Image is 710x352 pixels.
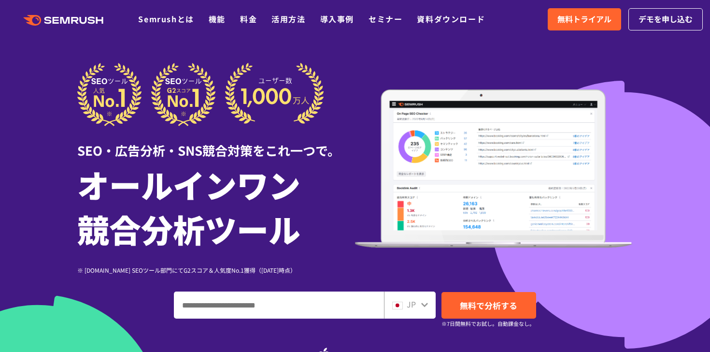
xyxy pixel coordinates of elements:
small: ※7日間無料でお試し。自動課金なし。 [441,319,535,328]
a: セミナー [369,13,402,25]
a: 資料ダウンロード [417,13,485,25]
a: 活用方法 [271,13,305,25]
a: デモを申し込む [628,8,703,30]
a: 機能 [209,13,226,25]
a: 導入事例 [320,13,354,25]
span: 無料で分析する [460,299,517,311]
span: 無料トライアル [557,13,611,26]
a: 無料で分析する [441,292,536,319]
div: SEO・広告分析・SNS競合対策をこれ一つで。 [77,126,355,160]
input: ドメイン、キーワードまたはURLを入力してください [174,292,383,318]
h1: オールインワン 競合分析ツール [77,162,355,251]
a: 無料トライアル [548,8,621,30]
a: Semrushとは [138,13,194,25]
a: 料金 [240,13,257,25]
span: JP [407,298,416,310]
div: ※ [DOMAIN_NAME] SEOツール部門にてG2スコア＆人気度No.1獲得（[DATE]時点） [77,265,355,275]
span: デモを申し込む [639,13,693,26]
